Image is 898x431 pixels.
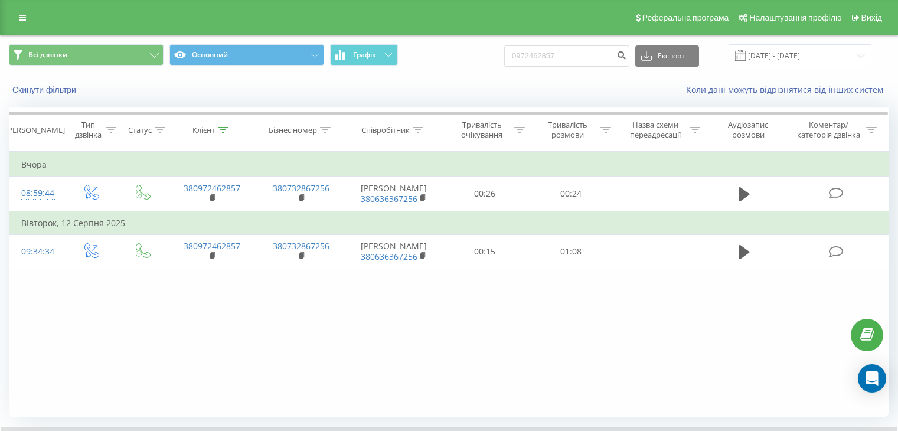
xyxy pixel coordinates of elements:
[625,120,687,140] div: Назва схеми переадресації
[749,13,841,22] span: Налаштування профілю
[861,13,882,22] span: Вихід
[192,125,215,135] div: Клієнт
[9,84,82,95] button: Скинути фільтри
[794,120,863,140] div: Коментар/категорія дзвінка
[442,234,528,269] td: 00:15
[635,45,699,67] button: Експорт
[9,153,889,177] td: Вчора
[273,182,329,194] a: 380732867256
[346,234,442,269] td: [PERSON_NAME]
[9,211,889,235] td: Вівторок, 12 Серпня 2025
[642,13,729,22] span: Реферальна програма
[269,125,317,135] div: Бізнес номер
[28,50,67,60] span: Всі дзвінки
[858,364,886,393] div: Open Intercom Messenger
[714,120,783,140] div: Аудіозапис розмови
[528,177,613,211] td: 00:24
[9,44,164,66] button: Всі дзвінки
[686,84,889,95] a: Коли дані можуть відрізнятися вiд інших систем
[442,177,528,211] td: 00:26
[353,51,376,59] span: Графік
[184,182,240,194] a: 380972462857
[453,120,512,140] div: Тривалість очікування
[538,120,597,140] div: Тривалість розмови
[21,182,53,205] div: 08:59:44
[74,120,102,140] div: Тип дзвінка
[169,44,324,66] button: Основний
[361,125,410,135] div: Співробітник
[21,240,53,263] div: 09:34:34
[184,240,240,252] a: 380972462857
[128,125,152,135] div: Статус
[330,44,398,66] button: Графік
[273,240,329,252] a: 380732867256
[361,193,417,204] a: 380636367256
[5,125,65,135] div: [PERSON_NAME]
[346,177,442,211] td: [PERSON_NAME]
[504,45,629,67] input: Пошук за номером
[528,234,613,269] td: 01:08
[361,251,417,262] a: 380636367256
